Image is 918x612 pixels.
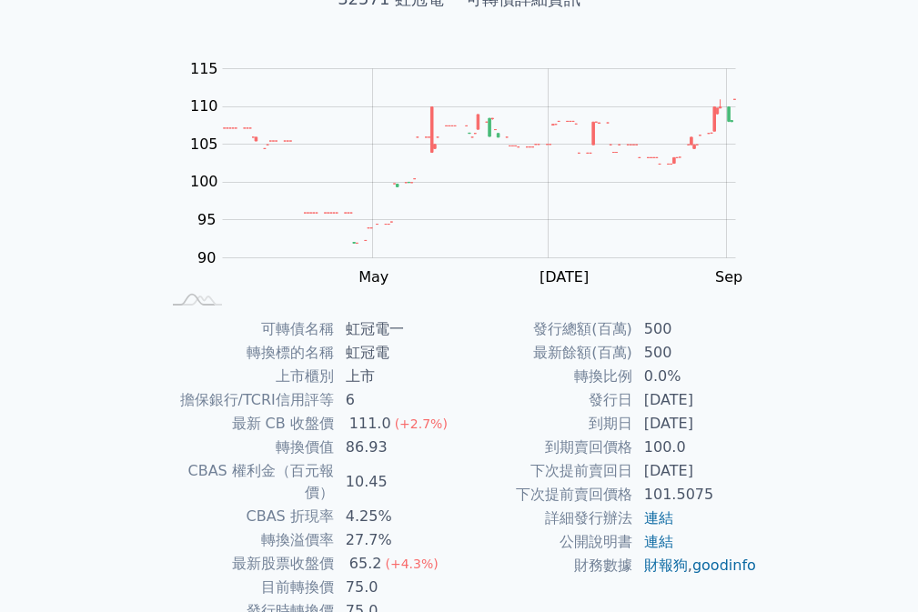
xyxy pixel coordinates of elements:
[540,268,589,286] tspan: [DATE]
[459,483,633,507] td: 下次提前賣回價格
[385,557,438,571] span: (+4.3%)
[335,528,459,552] td: 27.7%
[190,135,218,153] tspan: 105
[827,525,918,612] iframe: Chat Widget
[335,341,459,365] td: 虹冠電
[190,173,218,190] tspan: 100
[161,388,335,412] td: 擔保銀行/TCRI信用評等
[633,483,758,507] td: 101.5075
[161,341,335,365] td: 轉換標的名稱
[459,436,633,459] td: 到期賣回價格
[715,268,742,286] tspan: Sep
[644,509,673,527] a: 連結
[190,60,218,77] tspan: 115
[633,436,758,459] td: 100.0
[633,554,758,577] td: ,
[161,365,335,388] td: 上市櫃別
[459,507,633,530] td: 詳細發行辦法
[190,97,218,115] tspan: 110
[459,365,633,388] td: 轉換比例
[395,416,448,431] span: (+2.7%)
[161,459,335,505] td: CBAS 權利金（百元報價）
[346,413,395,435] div: 111.0
[161,505,335,528] td: CBAS 折現率
[181,60,763,286] g: Chart
[161,436,335,459] td: 轉換價值
[459,459,633,483] td: 下次提前賣回日
[346,553,386,575] div: 65.2
[633,341,758,365] td: 500
[335,459,459,505] td: 10.45
[827,525,918,612] div: 聊天小工具
[633,365,758,388] td: 0.0%
[459,412,633,436] td: 到期日
[161,412,335,436] td: 最新 CB 收盤價
[633,317,758,341] td: 500
[335,436,459,459] td: 86.93
[644,533,673,550] a: 連結
[644,557,688,574] a: 財報狗
[459,554,633,577] td: 財務數據
[197,249,216,266] tspan: 90
[633,412,758,436] td: [DATE]
[633,388,758,412] td: [DATE]
[335,317,459,341] td: 虹冠電一
[161,317,335,341] td: 可轉債名稱
[335,576,459,599] td: 75.0
[335,365,459,388] td: 上市
[459,317,633,341] td: 發行總額(百萬)
[335,388,459,412] td: 6
[335,505,459,528] td: 4.25%
[459,341,633,365] td: 最新餘額(百萬)
[223,99,735,243] g: Series
[197,211,216,228] tspan: 95
[358,268,388,286] tspan: May
[459,530,633,554] td: 公開說明書
[692,557,756,574] a: goodinfo
[161,552,335,576] td: 最新股票收盤價
[633,459,758,483] td: [DATE]
[161,528,335,552] td: 轉換溢價率
[459,388,633,412] td: 發行日
[161,576,335,599] td: 目前轉換價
